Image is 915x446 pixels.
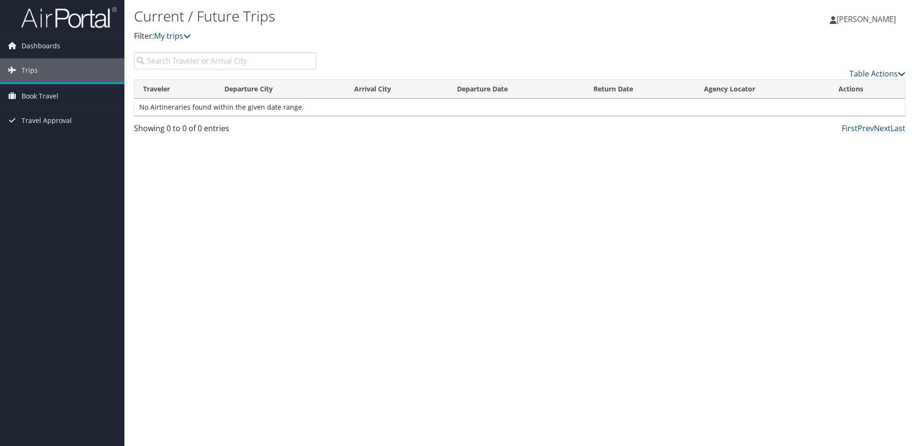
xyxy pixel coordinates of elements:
[842,123,858,134] a: First
[22,84,58,108] span: Book Travel
[22,109,72,133] span: Travel Approval
[134,30,648,43] p: Filter:
[134,99,905,116] td: No Airtineraries found within the given date range.
[830,5,905,33] a: [PERSON_NAME]
[134,52,316,69] input: Search Traveler or Arrival City
[874,123,891,134] a: Next
[830,80,905,99] th: Actions
[891,123,905,134] a: Last
[134,6,648,26] h1: Current / Future Trips
[22,58,38,82] span: Trips
[21,6,117,29] img: airportal-logo.png
[585,80,695,99] th: Return Date: activate to sort column ascending
[346,80,448,99] th: Arrival City: activate to sort column ascending
[849,68,905,79] a: Table Actions
[134,123,316,139] div: Showing 0 to 0 of 0 entries
[134,80,216,99] th: Traveler: activate to sort column ascending
[837,14,896,24] span: [PERSON_NAME]
[154,31,191,41] a: My trips
[22,34,60,58] span: Dashboards
[448,80,584,99] th: Departure Date: activate to sort column descending
[695,80,830,99] th: Agency Locator: activate to sort column ascending
[858,123,874,134] a: Prev
[216,80,346,99] th: Departure City: activate to sort column ascending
